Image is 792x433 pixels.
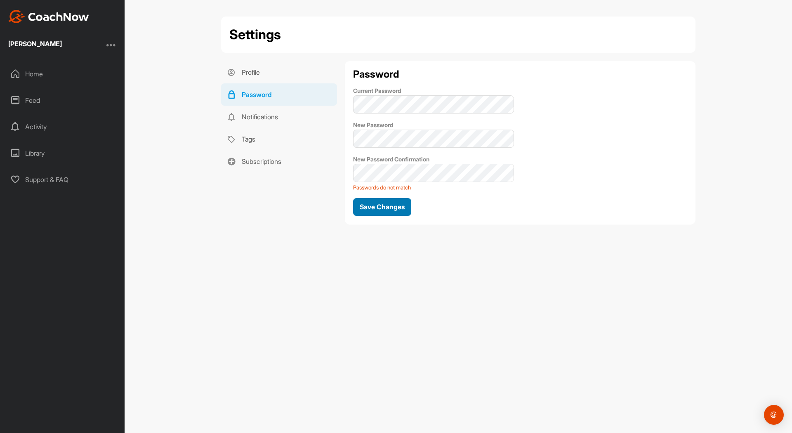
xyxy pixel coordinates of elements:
div: Activity [5,116,121,137]
h2: Settings [229,25,281,45]
div: [PERSON_NAME] [8,40,62,47]
span: Save Changes [360,203,405,211]
label: Current Password [353,87,401,94]
label: New Password Confirmation [353,156,429,163]
img: CoachNow [8,10,89,23]
h2: Password [353,69,687,79]
label: New Password [353,121,393,128]
div: Home [5,64,121,84]
div: Feed [5,90,121,111]
a: Notifications [221,106,337,128]
div: Library [5,143,121,163]
a: Profile [221,61,337,83]
div: Open Intercom Messenger [764,405,784,425]
div: Support & FAQ [5,169,121,190]
a: Tags [221,128,337,150]
span: Passwords do not match [353,184,411,191]
a: Password [221,83,337,106]
a: Subscriptions [221,150,337,173]
button: Save Changes [353,198,411,216]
